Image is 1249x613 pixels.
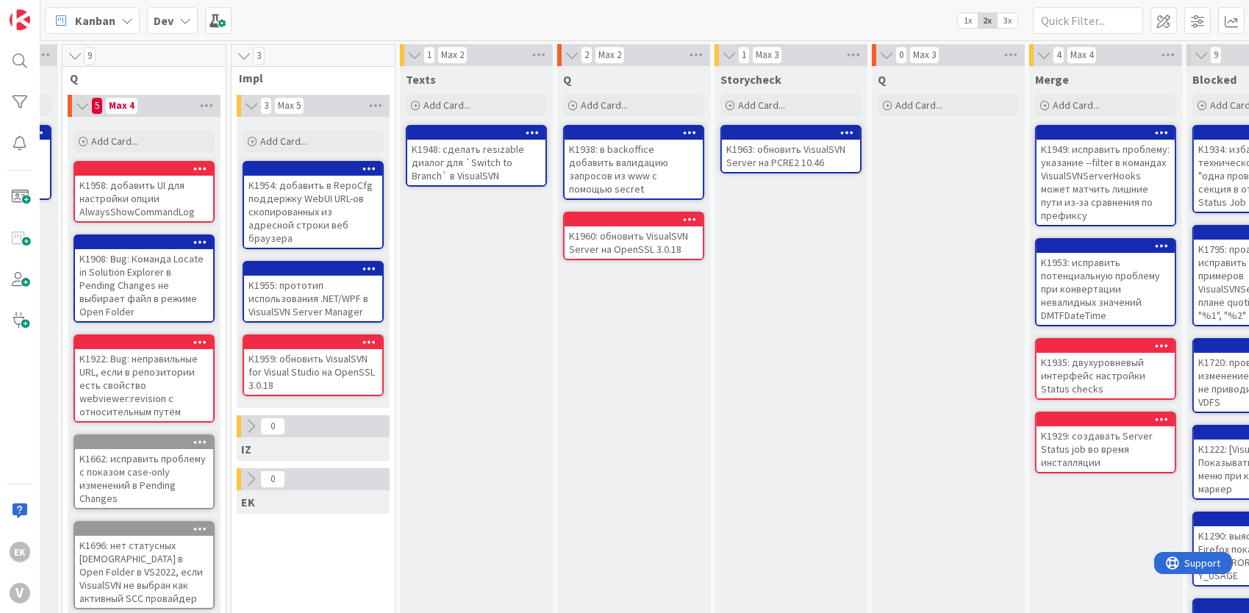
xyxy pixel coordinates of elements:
div: K1949: исправить проблему: указание --filter в командах VisualSVNServerHooks может матчить лишние... [1037,126,1175,225]
div: K1908: Bug: Команда Locate in Solution Explorer в Pending Changes не выбирает файл в режиме Open ... [75,236,213,321]
span: 0 [260,470,285,488]
span: Merge [1035,72,1069,87]
span: EK [241,495,255,509]
span: 1 [423,46,435,64]
div: K1938: в backoffice добавить валидацию запросов из www с помощью secret [565,126,703,198]
b: Dev [154,13,173,28]
span: 3x [998,13,1017,28]
span: Blocked [1192,72,1237,87]
div: K1955: прототип использования .NET/WPF в VisualSVN Server Manager [244,262,382,321]
span: 2 [581,46,593,64]
div: K1908: Bug: Команда Locate in Solution Explorer в Pending Changes не выбирает файл в режиме Open ... [75,249,213,321]
span: Q [878,72,886,87]
span: Add Card... [260,135,307,148]
div: K1960: обновить VisualSVN Server на OpenSSL 3.0.18 [565,226,703,259]
div: K1963: обновить VisualSVN Server на PCRE2 10.46 [722,126,860,172]
div: K1662: исправить проблему с показом case-only изменений в Pending Changes [75,449,213,508]
span: 0 [895,46,907,64]
div: K1662: исправить проблему с показом case-only изменений в Pending Changes [75,436,213,508]
span: Add Card... [895,98,942,112]
div: K1938: в backoffice добавить валидацию запросов из www с помощью secret [565,140,703,198]
div: K1963: обновить VisualSVN Server на PCRE2 10.46 [722,140,860,172]
span: 1 [738,46,750,64]
div: Max 3 [913,51,936,59]
span: 5 [91,97,103,115]
div: K1696: нет статусных [DEMOGRAPHIC_DATA] в Open Folder в VS2022, если VisualSVN не выбран как акти... [75,523,213,608]
span: 3 [253,47,265,65]
span: IZ [241,442,251,456]
span: Add Card... [1053,98,1100,112]
span: 0 [260,417,285,435]
div: Max 3 [756,51,779,59]
span: Q [563,72,571,87]
div: K1959: обновить VisualSVN for Visual Studio на OpenSSL 3.0.18 [244,349,382,395]
div: Max 2 [598,51,621,59]
div: K1959: обновить VisualSVN for Visual Studio на OpenSSL 3.0.18 [244,336,382,395]
div: K1953: исправить потенциальную проблему при конвертации невалидных значений DMTFDateTime [1037,253,1175,325]
span: 9 [84,47,96,65]
div: K1929: создавать Server Status job во время инсталляции [1037,413,1175,472]
div: K1949: исправить проблему: указание --filter в командах VisualSVNServerHooks может матчить лишние... [1037,140,1175,225]
div: K1954: добавить в RepoCfg поддержку WebUI URL-ов скопированных из адресной строки веб браузера [244,162,382,248]
span: 9 [1210,46,1222,64]
div: K1958: добавить UI для настройки опции AlwaysShowCommandLog [75,176,213,221]
img: Visit kanbanzone.com [10,10,30,30]
span: 4 [1053,46,1064,64]
span: 3 [260,97,272,115]
div: Max 4 [109,102,135,110]
div: K1948: сделать resizable диалог для `Switch to Branch` в VisualSVN [407,140,545,185]
span: 1x [958,13,978,28]
div: K1935: двухуровневый интерфейс настройки Status checks [1037,340,1175,398]
div: K1960: обновить VisualSVN Server на OpenSSL 3.0.18 [565,213,703,259]
div: K1955: прототип использования .NET/WPF в VisualSVN Server Manager [244,276,382,321]
span: Add Card... [91,135,138,148]
div: K1953: исправить потенциальную проблему при конвертации невалидных значений DMTFDateTime [1037,240,1175,325]
div: K1958: добавить UI для настройки опции AlwaysShowCommandLog [75,162,213,221]
input: Quick Filter... [1033,7,1143,34]
div: K1935: двухуровневый интерфейс настройки Status checks [1037,353,1175,398]
div: Max 4 [1070,51,1093,59]
div: V [10,583,30,603]
span: Impl [239,71,376,85]
div: K1948: сделать resizable диалог для `Switch to Branch` в VisualSVN [407,126,545,185]
span: Kanban [75,12,115,29]
span: Texts [406,72,436,87]
div: Max 5 [278,102,301,110]
span: 2x [978,13,998,28]
span: Add Card... [581,98,628,112]
div: K1954: добавить в RepoCfg поддержку WebUI URL-ов скопированных из адресной строки веб браузера [244,176,382,248]
span: Storycheck [720,72,781,87]
span: Add Card... [423,98,470,112]
div: K1696: нет статусных [DEMOGRAPHIC_DATA] в Open Folder в VS2022, если VisualSVN не выбран как акти... [75,536,213,608]
div: EK [10,542,30,562]
div: K1922: Bug: неправильные URL, если в репозитории есть свойство webviewer:revision с относительным... [75,349,213,421]
span: Support [31,2,67,20]
div: Max 2 [441,51,464,59]
div: K1929: создавать Server Status job во время инсталляции [1037,426,1175,472]
span: Q [70,71,207,85]
span: Add Card... [738,98,785,112]
div: K1922: Bug: неправильные URL, если в репозитории есть свойство webviewer:revision с относительным... [75,336,213,421]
